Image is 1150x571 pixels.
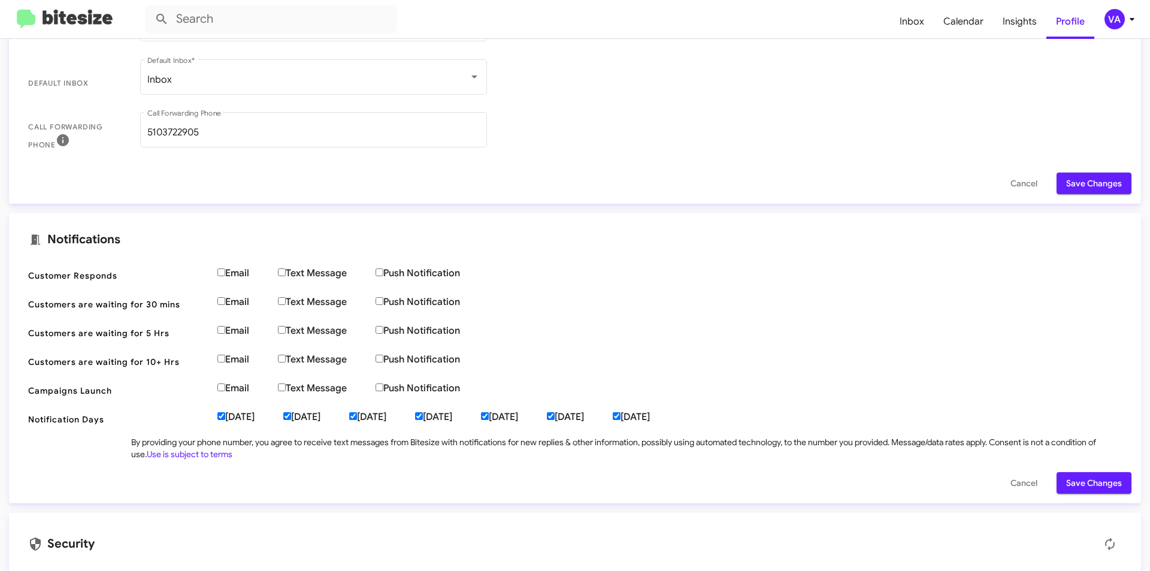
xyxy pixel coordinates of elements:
input: Text Message [278,297,286,305]
label: Push Notification [376,267,489,279]
input: [DATE] [415,412,423,420]
label: Email [217,325,278,337]
span: Customers are waiting for 5 Hrs [28,327,208,339]
input: Push Notification [376,268,383,276]
label: [DATE] [481,411,547,423]
div: By providing your phone number, you agree to receive text messages from Bitesize with notificatio... [131,436,1122,460]
label: Push Notification [376,354,489,365]
button: Save Changes [1057,173,1131,194]
label: Text Message [278,325,376,337]
button: Cancel [1001,173,1047,194]
button: Save Changes [1057,472,1131,494]
span: Cancel [1010,173,1037,194]
span: Save Changes [1066,472,1122,494]
label: [DATE] [547,411,613,423]
span: Cancel [1010,472,1037,494]
input: Email [217,268,225,276]
label: Push Notification [376,296,489,308]
mat-card-title: Notifications [28,232,1122,247]
input: Email [217,326,225,334]
input: Text Message [278,355,286,362]
span: Call Forwarding Phone [28,121,122,151]
a: Inbox [890,4,934,39]
input: Email [217,383,225,391]
a: Profile [1046,4,1094,39]
input: Push Notification [376,326,383,334]
label: Push Notification [376,382,489,394]
input: +000 000000000 [147,127,480,138]
a: Insights [993,4,1046,39]
label: Email [217,354,278,365]
label: Text Message [278,382,376,394]
a: Use is subject to terms [147,449,232,460]
button: VA [1094,9,1137,29]
span: Customers are waiting for 10+ Hrs [28,356,208,368]
span: Default Inbox [28,77,122,89]
input: [DATE] [349,412,357,420]
input: Push Notification [376,297,383,305]
input: [DATE] [613,412,621,420]
span: Customer Responds [28,270,208,282]
label: [DATE] [283,411,349,423]
span: Notification Days [28,413,208,425]
input: [DATE] [481,412,489,420]
label: Email [217,267,278,279]
input: Text Message [278,383,286,391]
input: Text Message [278,268,286,276]
input: Push Notification [376,383,383,391]
mat-card-title: Security [28,532,1122,556]
label: Email [217,296,278,308]
input: [DATE] [547,412,555,420]
button: Cancel [1001,472,1047,494]
label: Text Message [278,296,376,308]
input: Text Message [278,326,286,334]
label: [DATE] [415,411,481,423]
label: Text Message [278,354,376,365]
input: [DATE] [283,412,291,420]
label: [DATE] [613,411,679,423]
label: [DATE] [349,411,415,423]
label: Push Notification [376,325,489,337]
label: Email [217,382,278,394]
label: [DATE] [217,411,283,423]
input: Email [217,297,225,305]
input: [DATE] [217,412,225,420]
label: Text Message [278,267,376,279]
a: Calendar [934,4,993,39]
input: Push Notification [376,355,383,362]
span: Customers are waiting for 30 mins [28,298,208,310]
span: Campaigns Launch [28,385,208,397]
input: Search [145,5,397,34]
div: VA [1104,9,1125,29]
span: Inbox [147,74,172,86]
span: Save Changes [1066,173,1122,194]
input: Email [217,355,225,362]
